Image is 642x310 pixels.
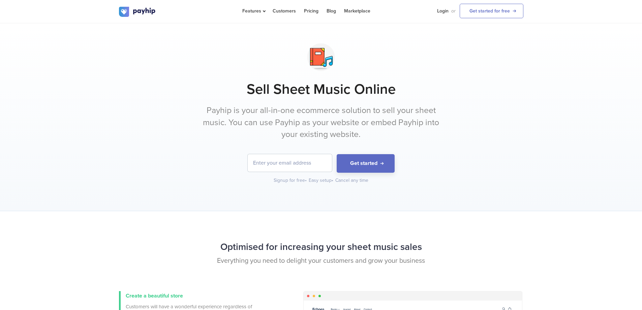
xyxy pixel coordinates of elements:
[337,154,395,173] button: Get started
[335,177,368,184] div: Cancel any time
[305,177,307,183] span: •
[304,40,338,74] img: svg+xml;utf8,%3Csvg%20viewBox%3D%220%200%20100%20100%22%20xmlns%3D%22http%3A%2F%2Fwww.w3.org%2F20...
[460,4,523,18] a: Get started for free
[248,154,332,172] input: Enter your email address
[274,177,307,184] div: Signup for free
[126,292,183,299] span: Create a beautiful store
[119,238,523,256] h2: Optimised for increasing your sheet music sales
[195,105,448,141] p: Payhip is your all-in-one ecommerce solution to sell your sheet music. You can use Payhip as your...
[332,177,333,183] span: •
[119,7,156,17] img: logo.svg
[119,256,523,266] p: Everything you need to delight your customers and grow your business
[119,81,523,98] h1: Sell Sheet Music Online
[309,177,334,184] div: Easy setup
[242,8,265,14] span: Features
